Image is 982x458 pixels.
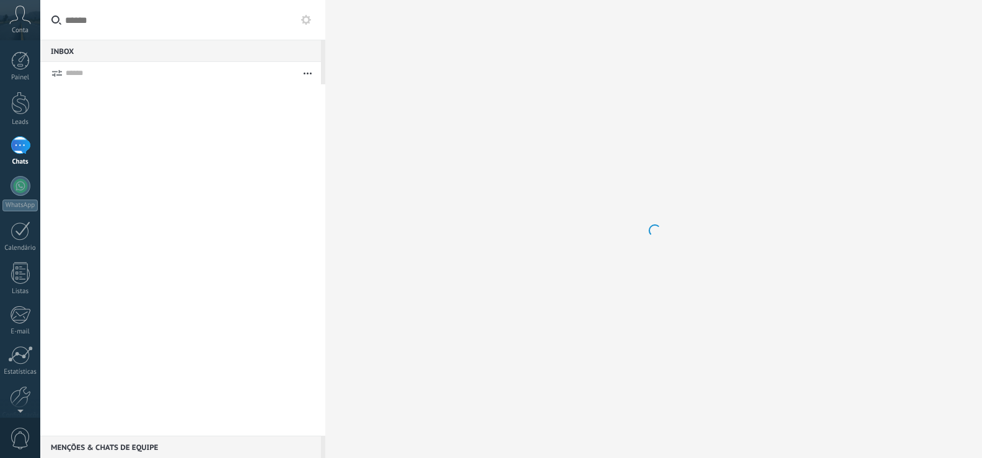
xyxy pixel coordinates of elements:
[2,368,38,376] div: Estatísticas
[2,74,38,82] div: Painel
[2,118,38,126] div: Leads
[12,27,28,35] span: Conta
[40,40,321,62] div: Inbox
[2,158,38,166] div: Chats
[2,288,38,296] div: Listas
[2,244,38,252] div: Calendário
[2,200,38,211] div: WhatsApp
[2,328,38,336] div: E-mail
[294,62,321,84] button: Mais
[40,436,321,458] div: Menções & Chats de equipe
